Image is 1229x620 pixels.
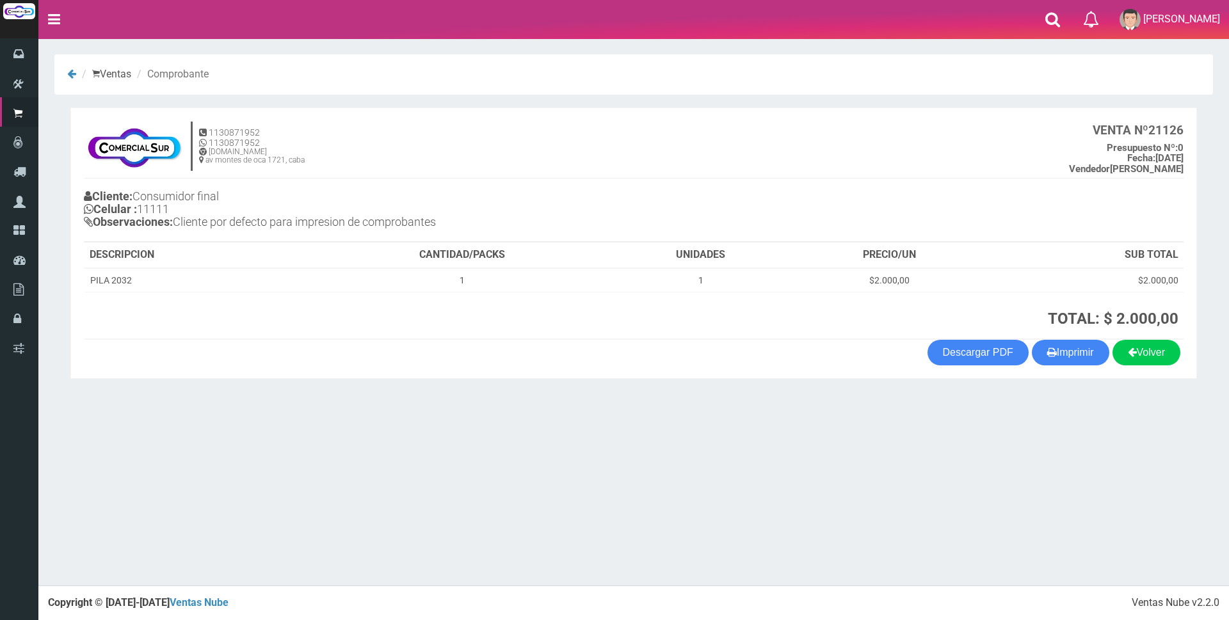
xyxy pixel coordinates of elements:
button: Imprimir [1032,340,1109,365]
th: UNIDADES [609,242,792,268]
h5: 1130871952 1130871952 [199,128,305,148]
li: Ventas [79,67,131,82]
a: Descargar PDF [928,340,1029,365]
td: PILA 2032 [84,268,314,292]
td: $2.000,00 [987,268,1184,292]
h6: [DOMAIN_NAME] av montes de oca 1721, caba [199,148,305,164]
span: [PERSON_NAME] [1143,13,1220,25]
td: 1 [314,268,609,292]
img: Logo grande [3,3,35,19]
strong: VENTA Nº [1093,123,1148,138]
strong: Vendedor [1069,163,1110,175]
b: Cliente: [84,189,133,203]
b: [PERSON_NAME] [1069,163,1184,175]
strong: Fecha: [1127,152,1155,164]
td: 1 [609,268,792,292]
th: SUB TOTAL [987,242,1184,268]
b: 21126 [1093,123,1184,138]
strong: Presupuesto Nº: [1107,142,1178,154]
img: f695dc5f3a855ddc19300c990e0c55a2.jpg [84,121,184,172]
th: CANTIDAD/PACKS [314,242,609,268]
b: 0 [1107,142,1184,154]
th: PRECIO/UN [792,242,987,268]
b: Celular : [84,202,137,216]
strong: TOTAL: $ 2.000,00 [1048,310,1178,328]
b: [DATE] [1127,152,1184,164]
th: DESCRIPCION [84,242,314,268]
strong: Copyright © [DATE]-[DATE] [48,596,229,608]
img: User Image [1120,9,1141,30]
a: Ventas Nube [170,596,229,608]
h4: Consumidor final 11111 Cliente por defecto para impresion de comprobantes [84,187,634,234]
li: Comprobante [134,67,209,82]
td: $2.000,00 [792,268,987,292]
b: Observaciones: [84,215,173,228]
a: Volver [1113,340,1180,365]
div: Ventas Nube v2.2.0 [1132,596,1219,610]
